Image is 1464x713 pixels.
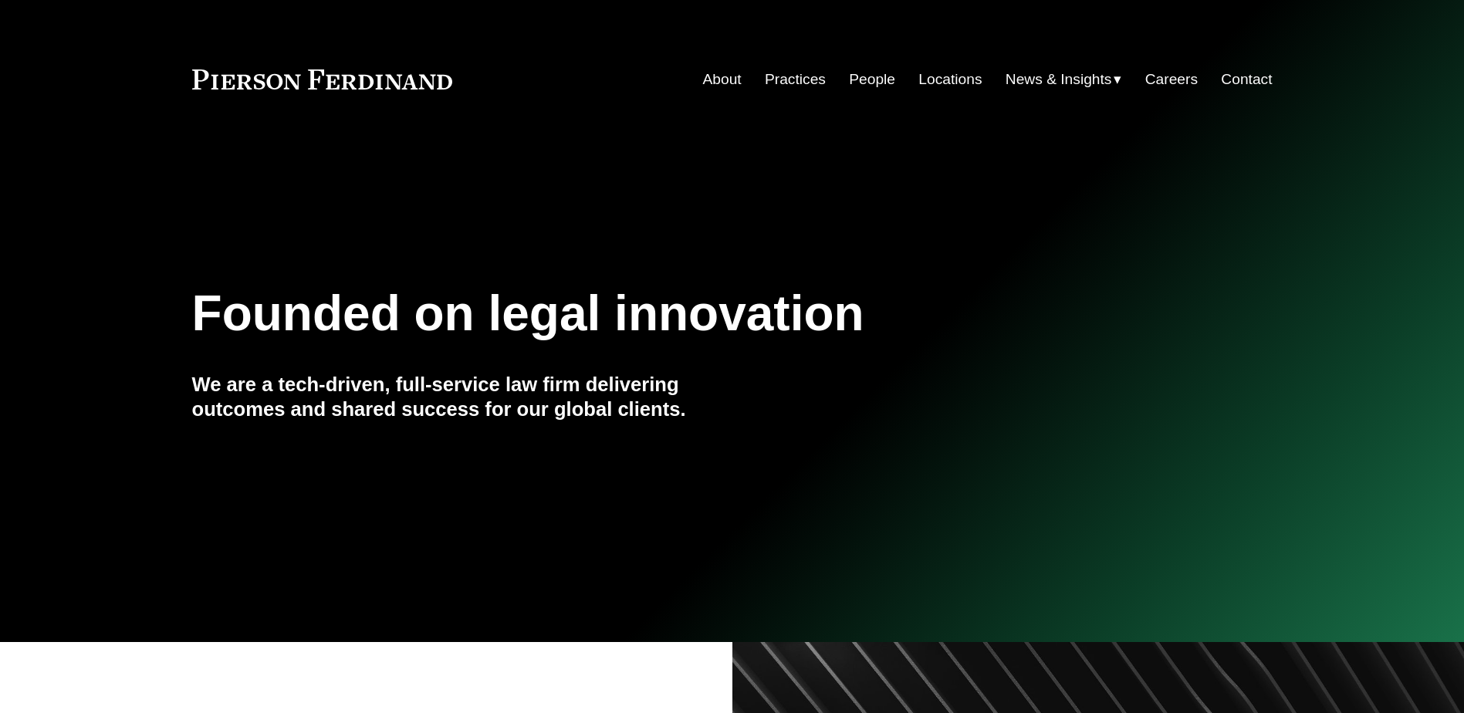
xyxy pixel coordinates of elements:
a: About [703,65,742,94]
a: folder dropdown [1006,65,1122,94]
h1: Founded on legal innovation [192,286,1093,342]
a: Contact [1221,65,1272,94]
span: News & Insights [1006,66,1112,93]
a: Practices [765,65,826,94]
a: Locations [918,65,982,94]
a: Careers [1145,65,1198,94]
h4: We are a tech-driven, full-service law firm delivering outcomes and shared success for our global... [192,372,732,422]
a: People [849,65,895,94]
